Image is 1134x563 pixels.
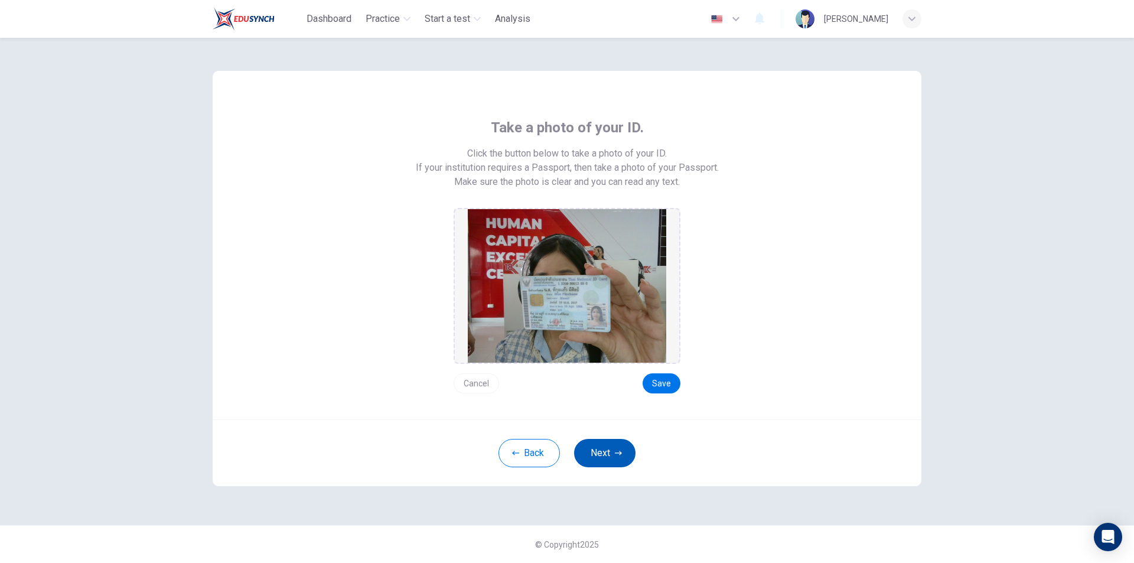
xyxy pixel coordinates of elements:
span: Take a photo of your ID. [491,118,644,137]
button: Dashboard [302,8,356,30]
button: Practice [361,8,415,30]
div: [PERSON_NAME] [824,12,888,26]
button: Next [574,439,636,467]
button: Cancel [454,373,499,393]
span: Practice [366,12,400,26]
img: preview screemshot [468,209,666,363]
button: Analysis [490,8,535,30]
img: Train Test logo [213,7,275,31]
button: Save [643,373,680,393]
div: Open Intercom Messenger [1094,523,1122,551]
span: Dashboard [307,12,351,26]
span: © Copyright 2025 [535,540,599,549]
span: Click the button below to take a photo of your ID. If your institution requires a Passport, then ... [416,147,719,175]
img: Profile picture [796,9,814,28]
span: Make sure the photo is clear and you can read any text. [454,175,680,189]
a: Train Test logo [213,7,302,31]
span: Analysis [495,12,530,26]
img: en [709,15,724,24]
button: Start a test [420,8,485,30]
button: Back [498,439,560,467]
span: Start a test [425,12,470,26]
